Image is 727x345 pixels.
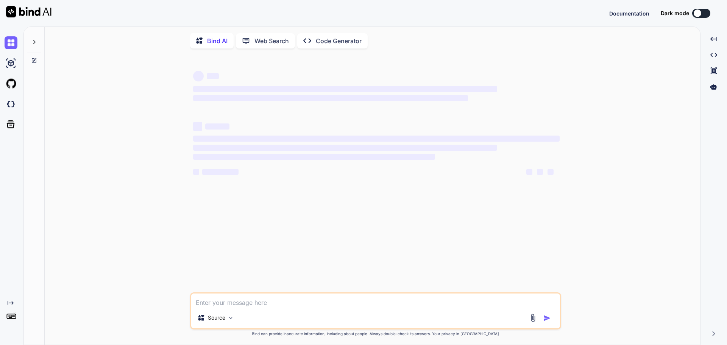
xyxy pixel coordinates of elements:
button: Documentation [609,9,649,17]
img: Bind AI [6,6,51,17]
p: Web Search [254,36,289,45]
span: ‌ [193,95,468,101]
span: ‌ [193,145,497,151]
img: ai-studio [5,57,17,70]
span: ‌ [202,169,239,175]
img: icon [543,314,551,322]
img: darkCloudIdeIcon [5,98,17,111]
img: attachment [529,314,537,322]
img: chat [5,36,17,49]
span: ‌ [537,169,543,175]
p: Bind can provide inaccurate information, including about people. Always double-check its answers.... [190,331,561,337]
p: Bind AI [207,36,228,45]
span: ‌ [207,73,219,79]
span: ‌ [205,123,229,130]
span: ‌ [526,169,532,175]
span: ‌ [548,169,554,175]
p: Source [208,314,225,322]
span: ‌ [193,71,204,81]
img: githubLight [5,77,17,90]
span: ‌ [193,86,497,92]
span: ‌ [193,136,560,142]
span: ‌ [193,154,435,160]
span: ‌ [193,122,202,131]
img: Pick Models [228,315,234,321]
p: Code Generator [316,36,362,45]
span: Dark mode [661,9,689,17]
span: ‌ [193,169,199,175]
span: Documentation [609,10,649,17]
